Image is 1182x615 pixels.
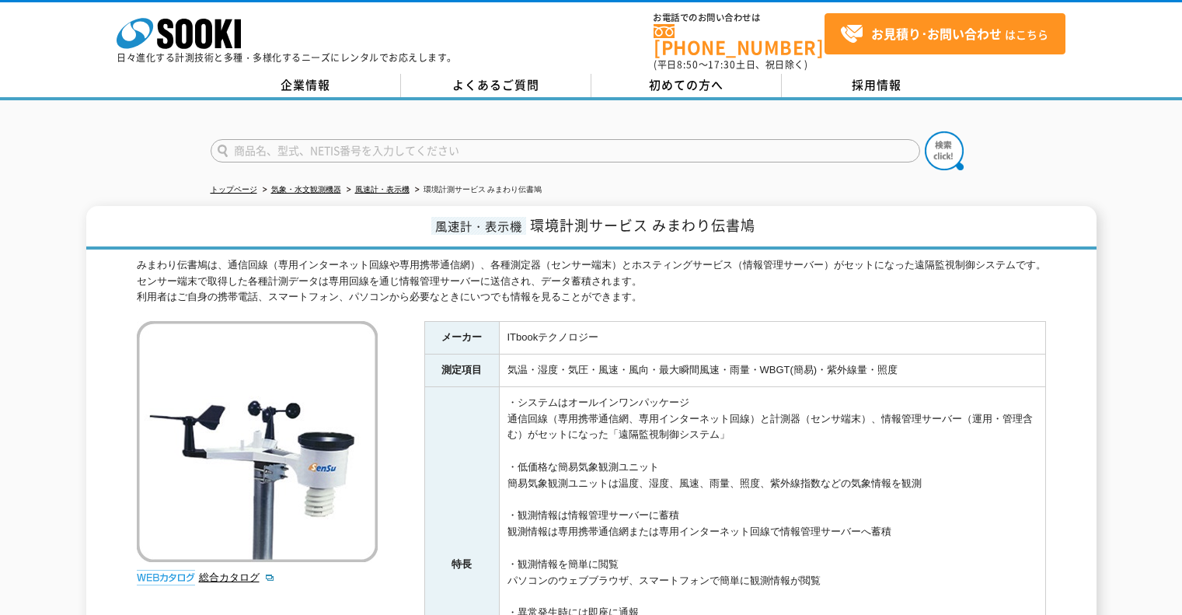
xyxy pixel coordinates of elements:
[117,53,457,62] p: 日々進化する計測技術と多種・多様化するニーズにレンタルでお応えします。
[499,322,1045,355] td: ITbookテクノロジー
[137,570,195,585] img: webカタログ
[677,58,699,72] span: 8:50
[199,571,275,583] a: 総合カタログ
[925,131,964,170] img: btn_search.png
[211,74,401,97] a: 企業情報
[840,23,1048,46] span: はこちら
[591,74,782,97] a: 初めての方へ
[782,74,972,97] a: 採用情報
[271,185,341,194] a: 気象・水文観測機器
[499,355,1045,387] td: 気温・湿度・気圧・風速・風向・最大瞬間風速・雨量・WBGT(簡易)・紫外線量・照度
[137,321,378,562] img: 環境計測サービス みまわり伝書鳩
[412,182,542,198] li: 環境計測サービス みまわり伝書鳩
[825,13,1065,54] a: お見積り･お問い合わせはこちら
[649,76,723,93] span: 初めての方へ
[424,355,499,387] th: 測定項目
[424,322,499,355] th: メーカー
[431,217,526,235] span: 風速計・表示機
[401,74,591,97] a: よくあるご質問
[137,257,1046,306] div: みまわり伝書鳩は、通信回線（専用インターネット回線や専用携帯通信網）、各種測定器（センサー端末）とホスティングサービス（情報管理サーバー）がセットになった遠隔監視制御システムです。 センサー端末...
[871,24,1002,43] strong: お見積り･お問い合わせ
[211,139,920,162] input: 商品名、型式、NETIS番号を入力してください
[654,58,807,72] span: (平日 ～ 土日、祝日除く)
[708,58,736,72] span: 17:30
[530,215,755,236] span: 環境計測サービス みまわり伝書鳩
[654,24,825,56] a: [PHONE_NUMBER]
[211,185,257,194] a: トップページ
[654,13,825,23] span: お電話でのお問い合わせは
[355,185,410,194] a: 風速計・表示機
